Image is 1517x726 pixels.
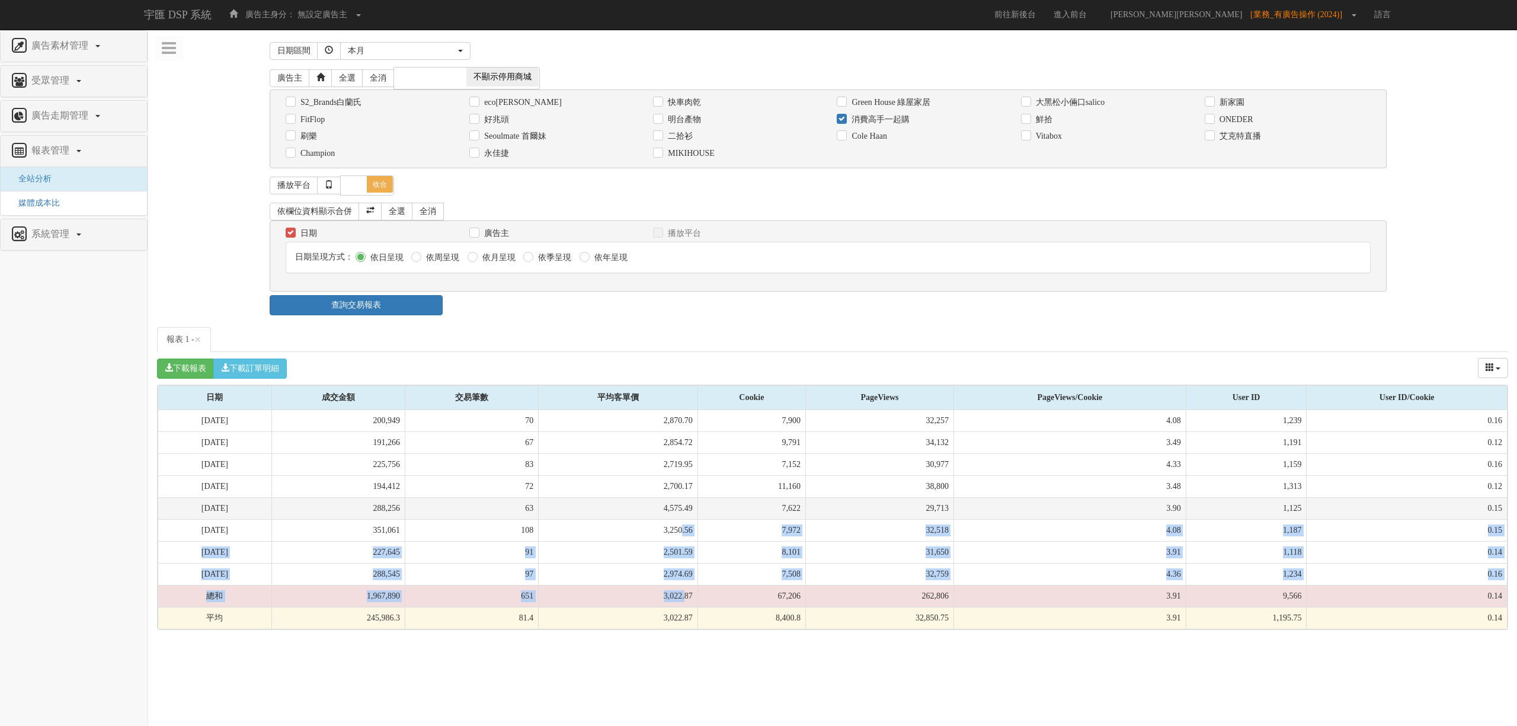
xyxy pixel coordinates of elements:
[405,585,538,607] td: 651
[953,475,1186,497] td: 3.48
[331,69,363,87] a: 全選
[539,386,697,410] div: 平均客單價
[805,585,953,607] td: 262,806
[194,332,201,347] span: ×
[539,431,698,453] td: 2,854.72
[1307,386,1507,410] div: User ID/Cookie
[9,199,60,207] a: 媒體成本比
[158,519,272,541] td: [DATE]
[1307,519,1508,541] td: 0.15
[697,475,805,497] td: 11,160
[271,475,405,497] td: 194,412
[1307,431,1508,453] td: 0.12
[539,585,698,607] td: 3,022.87
[805,541,953,563] td: 31,650
[805,607,953,629] td: 32,850.75
[271,563,405,585] td: 288,545
[665,130,693,142] label: 二拾衫
[697,410,805,432] td: 7,900
[481,97,562,108] label: eco[PERSON_NAME]
[805,453,953,475] td: 30,977
[1186,585,1307,607] td: 9,566
[805,475,953,497] td: 38,800
[805,410,953,432] td: 32,257
[539,563,698,585] td: 2,974.69
[1186,453,1307,475] td: 1,159
[954,386,1186,410] div: PageViews/Cookie
[591,252,628,264] label: 依年呈現
[539,541,698,563] td: 2,501.59
[297,114,325,126] label: FitFlop
[1105,10,1248,19] span: [PERSON_NAME][PERSON_NAME]
[272,386,405,410] div: 成交金額
[805,431,953,453] td: 34,132
[405,497,538,519] td: 63
[28,110,94,120] span: 廣告走期管理
[481,114,509,126] label: 好兆頭
[1186,563,1307,585] td: 1,234
[158,431,272,453] td: [DATE]
[481,228,509,239] label: 廣告主
[405,563,538,585] td: 97
[539,410,698,432] td: 2,870.70
[665,97,701,108] label: 快車肉乾
[1307,563,1508,585] td: 0.16
[158,497,272,519] td: [DATE]
[698,386,805,410] div: Cookie
[1307,585,1508,607] td: 0.14
[953,431,1186,453] td: 3.49
[1186,519,1307,541] td: 1,187
[194,334,201,346] button: Close
[9,37,138,56] a: 廣告素材管理
[213,359,287,379] button: 下載訂單明細
[481,148,509,159] label: 永佳捷
[849,130,886,142] label: Cole Haan
[539,475,698,497] td: 2,700.17
[479,252,516,264] label: 依月呈現
[367,252,404,264] label: 依日呈現
[1186,475,1307,497] td: 1,313
[405,607,538,629] td: 81.4
[953,497,1186,519] td: 3.90
[9,225,138,244] a: 系統管理
[9,142,138,161] a: 報表管理
[953,410,1186,432] td: 4.08
[539,519,698,541] td: 3,250.56
[158,475,272,497] td: [DATE]
[697,431,805,453] td: 9,791
[158,541,272,563] td: [DATE]
[1307,541,1508,563] td: 0.14
[953,585,1186,607] td: 3.91
[665,114,701,126] label: 明台產物
[405,431,538,453] td: 67
[1250,10,1348,19] span: [業務_有廣告操作 (2024)]
[405,386,538,410] div: 交易筆數
[271,607,405,629] td: 245,986.3
[697,497,805,519] td: 7,622
[271,585,405,607] td: 1,967,890
[245,10,295,19] span: 廣告主身分：
[405,519,538,541] td: 108
[9,174,52,183] span: 全站分析
[297,97,361,108] label: S2_Brands白蘭氏
[535,252,571,264] label: 依季呈現
[539,453,698,475] td: 2,719.95
[697,563,805,585] td: 7,508
[1186,607,1307,629] td: 1,195.75
[953,453,1186,475] td: 4.33
[953,607,1186,629] td: 3.91
[1307,497,1508,519] td: 0.15
[297,130,317,142] label: 刷樂
[953,541,1186,563] td: 3.91
[340,42,471,60] button: 本月
[539,607,698,629] td: 3,022.87
[158,386,271,410] div: 日期
[271,410,405,432] td: 200,949
[805,519,953,541] td: 32,518
[805,563,953,585] td: 32,759
[157,359,214,379] button: 下載報表
[271,453,405,475] td: 225,756
[1217,130,1261,142] label: 艾克特直播
[271,431,405,453] td: 191,266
